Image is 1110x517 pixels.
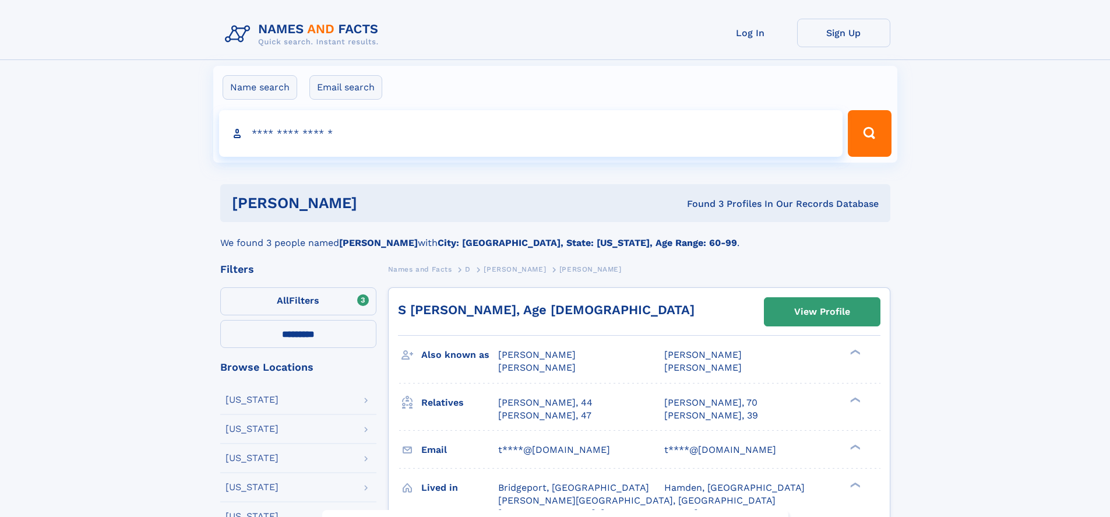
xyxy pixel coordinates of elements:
a: D [465,262,471,276]
h3: Email [421,440,498,460]
input: search input [219,110,843,157]
button: Search Button [848,110,891,157]
h3: Lived in [421,478,498,498]
div: ❯ [847,481,861,488]
span: [PERSON_NAME] [484,265,546,273]
h3: Also known as [421,345,498,365]
span: [PERSON_NAME] [559,265,622,273]
span: All [277,295,289,306]
h3: Relatives [421,393,498,413]
span: [PERSON_NAME] [664,349,742,360]
div: [US_STATE] [225,453,279,463]
img: Logo Names and Facts [220,19,388,50]
a: [PERSON_NAME], 39 [664,409,758,422]
div: ❯ [847,396,861,403]
a: [PERSON_NAME], 70 [664,396,757,409]
span: D [465,265,471,273]
div: View Profile [794,298,850,325]
span: Hamden, [GEOGRAPHIC_DATA] [664,482,805,493]
div: Browse Locations [220,362,376,372]
label: Name search [223,75,297,100]
b: [PERSON_NAME] [339,237,418,248]
a: [PERSON_NAME], 47 [498,409,591,422]
a: Sign Up [797,19,890,47]
div: [US_STATE] [225,424,279,434]
a: S [PERSON_NAME], Age [DEMOGRAPHIC_DATA] [398,303,695,317]
a: Names and Facts [388,262,452,276]
label: Filters [220,287,376,315]
span: [PERSON_NAME] [664,362,742,373]
div: [US_STATE] [225,395,279,405]
h1: [PERSON_NAME] [232,196,522,210]
div: Found 3 Profiles In Our Records Database [522,198,879,210]
a: [PERSON_NAME] [484,262,546,276]
div: ❯ [847,443,861,451]
label: Email search [309,75,382,100]
a: [PERSON_NAME], 44 [498,396,593,409]
span: [PERSON_NAME][GEOGRAPHIC_DATA], [GEOGRAPHIC_DATA] [498,495,776,506]
span: [PERSON_NAME] [498,362,576,373]
div: Filters [220,264,376,275]
a: Log In [704,19,797,47]
b: City: [GEOGRAPHIC_DATA], State: [US_STATE], Age Range: 60-99 [438,237,737,248]
span: [PERSON_NAME] [498,349,576,360]
span: Bridgeport, [GEOGRAPHIC_DATA] [498,482,649,493]
div: ❯ [847,349,861,356]
div: We found 3 people named with . [220,222,890,250]
div: [US_STATE] [225,483,279,492]
a: View Profile [764,298,880,326]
